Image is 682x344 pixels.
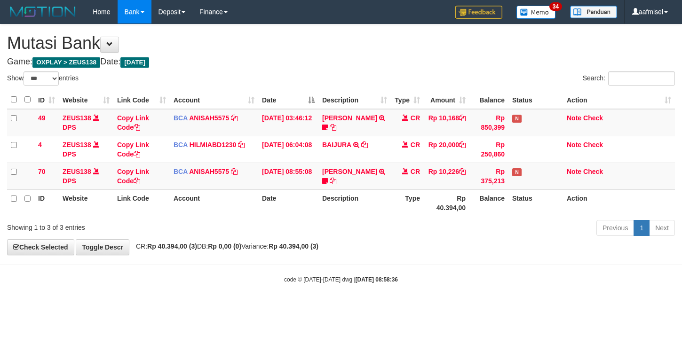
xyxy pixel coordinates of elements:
[508,189,563,216] th: Status
[567,141,581,149] a: Note
[455,6,502,19] img: Feedback.jpg
[238,141,245,149] a: Copy HILMIABD1230 to clipboard
[459,114,466,122] a: Copy Rp 10,168 to clipboard
[147,242,197,250] strong: Rp 40.394,00 (3)
[7,71,79,86] label: Show entries
[330,124,336,131] a: Copy INA PAUJANAH to clipboard
[469,163,508,189] td: Rp 375,213
[34,189,59,216] th: ID
[567,168,581,175] a: Note
[318,91,391,109] th: Description: activate to sort column ascending
[361,141,368,149] a: Copy BAIJURA to clipboard
[170,91,258,109] th: Account: activate to sort column ascending
[269,242,318,250] strong: Rp 40.394,00 (3)
[549,2,562,11] span: 34
[117,141,149,158] a: Copy Link Code
[649,220,675,236] a: Next
[7,219,277,232] div: Showing 1 to 3 of 3 entries
[231,114,238,122] a: Copy ANISAH5575 to clipboard
[512,168,522,176] span: Has Note
[391,189,424,216] th: Type
[120,57,149,68] span: [DATE]
[512,115,522,123] span: Has Note
[411,168,420,175] span: CR
[174,114,188,122] span: BCA
[583,71,675,86] label: Search:
[459,141,466,149] a: Copy Rp 20,000 to clipboard
[174,141,188,149] span: BCA
[567,114,581,122] a: Note
[7,34,675,53] h1: Mutasi Bank
[356,276,398,283] strong: [DATE] 08:58:36
[59,189,113,216] th: Website
[189,114,229,122] a: ANISAH5575
[231,168,238,175] a: Copy ANISAH5575 to clipboard
[459,168,466,175] a: Copy Rp 10,226 to clipboard
[258,136,318,163] td: [DATE] 06:04:08
[59,136,113,163] td: DPS
[63,114,91,122] a: ZEUS138
[113,91,170,109] th: Link Code: activate to sort column ascending
[563,189,675,216] th: Action
[424,91,469,109] th: Amount: activate to sort column ascending
[208,242,241,250] strong: Rp 0,00 (0)
[469,189,508,216] th: Balance
[570,6,617,18] img: panduan.png
[516,6,556,19] img: Button%20Memo.svg
[563,91,675,109] th: Action: activate to sort column ascending
[59,163,113,189] td: DPS
[131,242,318,250] span: CR: DB: Variance:
[63,141,91,149] a: ZEUS138
[258,163,318,189] td: [DATE] 08:55:08
[583,141,603,149] a: Check
[258,109,318,136] td: [DATE] 03:46:12
[596,220,634,236] a: Previous
[34,91,59,109] th: ID: activate to sort column ascending
[508,91,563,109] th: Status
[38,168,46,175] span: 70
[583,168,603,175] a: Check
[330,177,336,185] a: Copy DAVIT HENDRI to clipboard
[7,239,74,255] a: Check Selected
[7,5,79,19] img: MOTION_logo.png
[469,136,508,163] td: Rp 250,860
[59,91,113,109] th: Website: activate to sort column ascending
[424,189,469,216] th: Rp 40.394,00
[411,141,420,149] span: CR
[113,189,170,216] th: Link Code
[117,168,149,185] a: Copy Link Code
[174,168,188,175] span: BCA
[424,136,469,163] td: Rp 20,000
[411,114,420,122] span: CR
[322,168,377,175] a: [PERSON_NAME]
[76,239,129,255] a: Toggle Descr
[608,71,675,86] input: Search:
[634,220,650,236] a: 1
[322,114,377,122] a: [PERSON_NAME]
[469,109,508,136] td: Rp 850,399
[322,141,351,149] a: BAIJURA
[583,114,603,122] a: Check
[32,57,100,68] span: OXPLAY > ZEUS138
[7,57,675,67] h4: Game: Date:
[391,91,424,109] th: Type: activate to sort column ascending
[189,168,229,175] a: ANISAH5575
[117,114,149,131] a: Copy Link Code
[424,163,469,189] td: Rp 10,226
[59,109,113,136] td: DPS
[38,141,42,149] span: 4
[170,189,258,216] th: Account
[24,71,59,86] select: Showentries
[318,189,391,216] th: Description
[284,276,398,283] small: code © [DATE]-[DATE] dwg |
[258,91,318,109] th: Date: activate to sort column descending
[38,114,46,122] span: 49
[424,109,469,136] td: Rp 10,168
[469,91,508,109] th: Balance
[258,189,318,216] th: Date
[190,141,237,149] a: HILMIABD1230
[63,168,91,175] a: ZEUS138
